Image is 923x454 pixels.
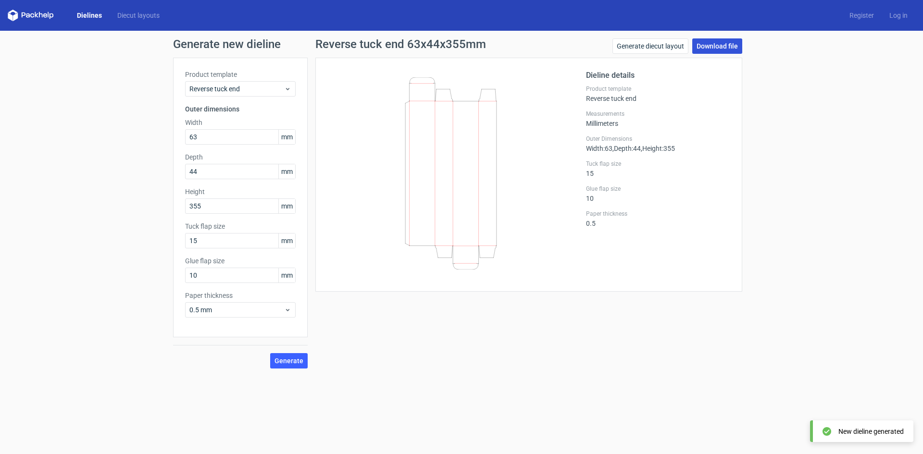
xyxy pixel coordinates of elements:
a: Dielines [69,11,110,20]
span: mm [278,199,295,213]
span: Generate [274,357,303,364]
label: Paper thickness [586,210,730,218]
label: Width [185,118,296,127]
span: mm [278,164,295,179]
div: 0.5 [586,210,730,227]
button: Generate [270,353,308,368]
h1: Generate new dieline [173,38,750,50]
div: 10 [586,185,730,202]
label: Tuck flap size [185,221,296,231]
div: New dieline generated [838,427,904,436]
label: Outer Dimensions [586,135,730,143]
span: mm [278,233,295,248]
span: mm [278,268,295,282]
label: Glue flap size [586,185,730,193]
span: Reverse tuck end [189,84,284,94]
span: 0.5 mm [189,305,284,315]
label: Height [185,187,296,196]
label: Product template [185,70,296,79]
label: Glue flap size [185,256,296,266]
label: Product template [586,85,730,93]
a: Diecut layouts [110,11,167,20]
span: , Depth : 44 [612,145,641,152]
h2: Dieline details [586,70,730,81]
label: Measurements [586,110,730,118]
label: Depth [185,152,296,162]
label: Tuck flap size [586,160,730,168]
label: Paper thickness [185,291,296,300]
div: Reverse tuck end [586,85,730,102]
a: Generate diecut layout [612,38,688,54]
h3: Outer dimensions [185,104,296,114]
h1: Reverse tuck end 63x44x355mm [315,38,486,50]
span: mm [278,130,295,144]
span: Width : 63 [586,145,612,152]
span: , Height : 355 [641,145,675,152]
a: Log in [882,11,915,20]
a: Register [842,11,882,20]
div: Millimeters [586,110,730,127]
a: Download file [692,38,742,54]
div: 15 [586,160,730,177]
